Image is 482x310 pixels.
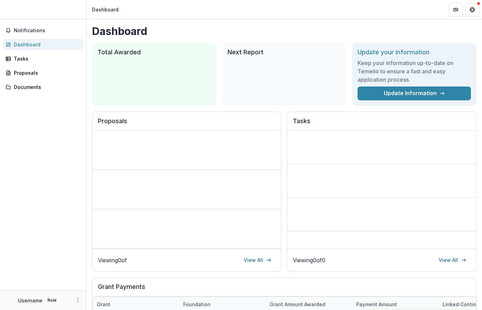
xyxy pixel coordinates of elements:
[240,255,276,266] a: View All
[358,48,471,56] h2: Update your information
[228,48,341,56] h2: Next Report
[3,67,83,79] a: Proposals
[3,53,83,64] a: Tasks
[449,3,463,17] button: Partners
[92,6,119,13] div: Dashboard
[293,117,471,130] h2: Tasks
[98,283,471,296] h2: Grant Payments
[465,3,479,17] button: Get Help
[14,83,78,91] div: Documents
[98,117,276,130] h2: Proposals
[3,25,83,36] button: Notifications
[18,297,43,304] p: Username
[92,25,476,37] h1: Dashboard
[293,256,325,264] p: Viewing 0 of 0
[358,86,471,100] a: Update Information
[98,256,127,264] p: Viewing 0 of
[45,297,59,303] p: Role
[89,4,121,15] nav: breadcrumb
[435,255,471,266] a: View All
[3,81,83,93] a: Documents
[98,48,211,56] h2: Total Awarded
[14,41,78,48] div: Dashboard
[14,28,81,34] span: Notifications
[358,59,471,84] h3: Keep your information up-to-date on Temelio to ensure a fast and easy application process.
[3,39,83,50] a: Dashboard
[14,55,78,62] div: Tasks
[74,296,82,304] button: More
[14,69,78,76] div: Proposals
